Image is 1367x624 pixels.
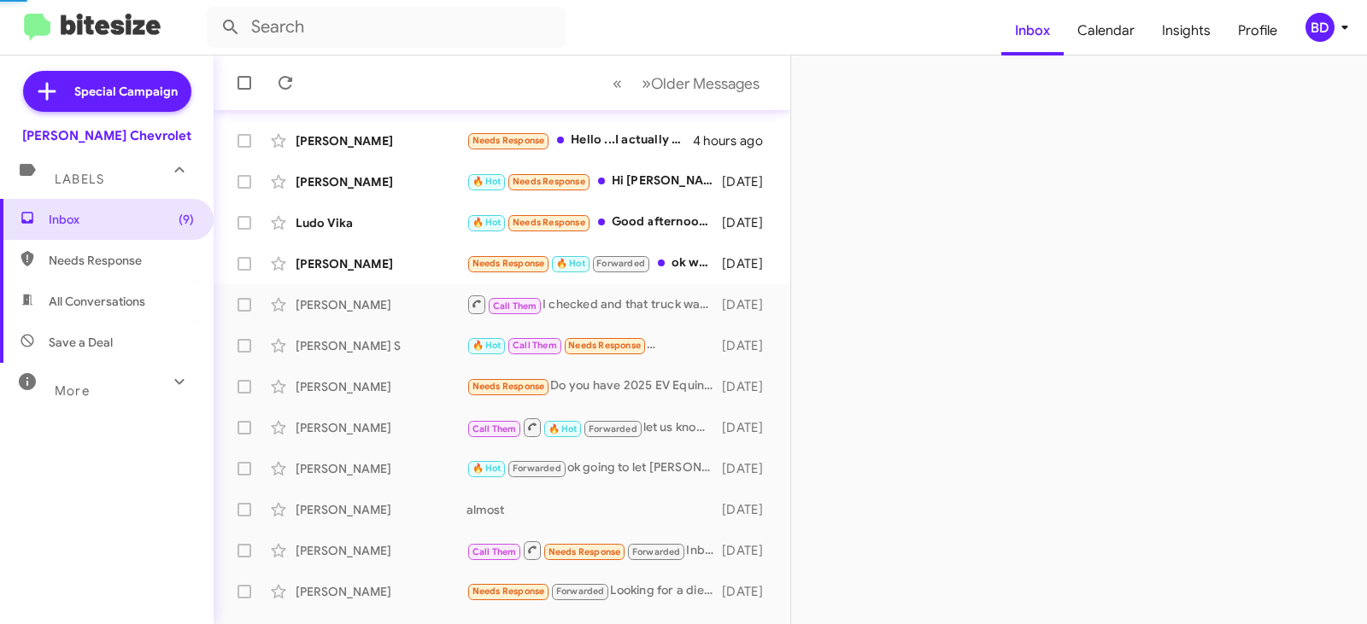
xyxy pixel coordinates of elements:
div: [DATE] [722,460,777,477]
div: [DATE] [722,173,777,190]
span: Needs Response [549,546,621,557]
div: ok going to let [PERSON_NAME] reach out [466,458,722,478]
div: [PERSON_NAME] [296,296,466,313]
nav: Page navigation example [603,66,770,101]
span: Needs Response [568,340,641,351]
div: BD [1305,13,1335,42]
span: 🔥 Hot [472,176,502,187]
span: Forwarded [628,544,684,560]
div: [PERSON_NAME] [296,132,466,149]
div: [PERSON_NAME] [296,583,466,600]
button: Previous [602,66,632,101]
span: 🔥 Hot [472,217,502,228]
span: » [642,73,651,94]
a: Special Campaign [23,71,191,112]
span: 🔥 Hot [472,463,502,474]
div: [DATE] [722,296,777,313]
span: Inbox [49,211,194,228]
span: Special Campaign [74,83,178,100]
div: [DATE] [722,419,777,436]
div: [PERSON_NAME] [296,542,466,559]
div: [PERSON_NAME] [296,378,466,395]
span: Forwarded [648,338,705,354]
span: Needs Response [513,217,585,228]
a: Insights [1148,6,1224,55]
span: Needs Response [472,586,545,597]
span: Forwarded [593,256,649,272]
div: 4 hours ago [693,132,777,149]
div: Hi [PERSON_NAME] stated in my previous message, I don't know my schedule so I prefer to go in onl... [466,172,722,191]
span: 🔥 Hot [472,340,502,351]
a: Calendar [1064,6,1148,55]
div: Ludo Vika [296,214,466,231]
div: [PERSON_NAME] Chevrolet [22,127,191,144]
span: Call Them [513,340,557,351]
a: Profile [1224,6,1291,55]
div: [DATE] [722,583,777,600]
span: Needs Response [472,381,545,392]
div: Call him [PHONE_NUMBER] [466,335,722,355]
span: 🔥 Hot [549,423,578,434]
span: Save a Deal [49,334,113,351]
div: Good afternoon [PERSON_NAME] can you give me a call? Thank you. [466,213,722,232]
div: [PERSON_NAME] [296,255,466,272]
span: Needs Response [472,135,545,146]
div: [DATE] [722,378,777,395]
div: [PERSON_NAME] S [296,337,466,354]
div: [PERSON_NAME] [296,460,466,477]
div: Inbound Call [466,539,722,561]
span: Older Messages [651,74,760,93]
span: Call Them [493,300,537,312]
div: Hello ...I actually went in [DATE] and ordered the vehicle...So all is good now..Thanks [466,131,693,150]
span: Call Them [472,546,517,557]
div: let us know if you want to talk further [466,417,722,438]
div: Looking for a diesel suburban [466,581,722,601]
div: Do you have 2025 EV Equinox LT1 trim? [466,376,722,396]
div: [PERSON_NAME] [296,501,466,518]
span: 🔥 Hot [556,258,585,269]
div: [DATE] [722,255,777,272]
span: All Conversations [49,293,145,310]
span: Needs Response [472,258,545,269]
div: [PERSON_NAME] [296,419,466,436]
div: almost [466,501,722,518]
a: Inbox [1001,6,1064,55]
div: [DATE] [722,214,777,231]
span: Labels [55,172,104,187]
span: Forwarded [552,584,608,600]
div: [DATE] [722,337,777,354]
div: [DATE] [722,542,777,559]
span: More [55,383,90,399]
span: Forwarded [508,461,565,477]
span: Needs Response [49,252,194,269]
span: « [613,73,622,94]
span: Forwarded [584,421,641,437]
span: Needs Response [513,176,585,187]
div: [PERSON_NAME] [296,173,466,190]
div: ok were you licated tonarrow and [DATE] im good between 10 am - 2pm [466,254,722,273]
input: Search [207,7,566,48]
button: Next [631,66,770,101]
div: I checked and that truck was wholesaled. It did not pass inspection. [466,294,722,315]
span: Call Them [472,423,517,434]
span: (9) [179,211,194,228]
button: BD [1291,13,1348,42]
div: [DATE] [722,501,777,518]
